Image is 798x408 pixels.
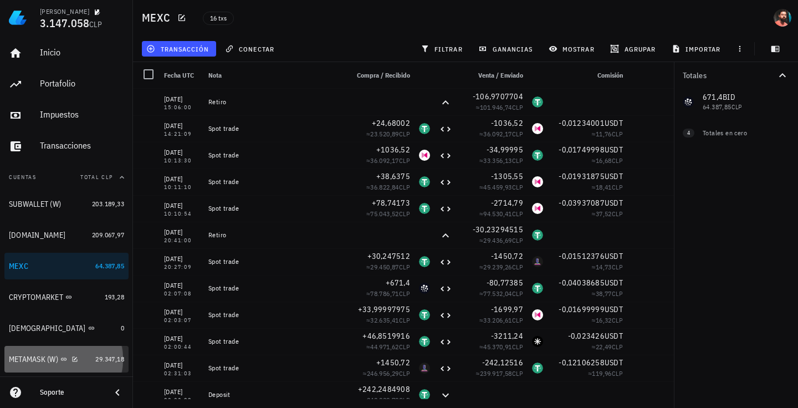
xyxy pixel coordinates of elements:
[592,210,623,218] span: ≈
[92,200,124,208] span: 203.189,33
[605,331,623,341] span: USDT
[4,164,129,191] button: CuentasTotal CLP
[164,333,199,344] div: [DATE]
[612,316,623,324] span: CLP
[363,369,410,378] span: ≈
[596,156,612,165] span: 16,68
[164,185,199,190] div: 10:11:10
[9,231,65,240] div: [DOMAIN_NAME]
[358,304,410,314] span: +33,99997975
[367,369,399,378] span: 246.956,29
[532,309,543,320] div: FACTR-icon
[605,145,623,155] span: USDT
[376,358,410,368] span: +1450,72
[612,183,623,191] span: CLP
[612,289,623,298] span: CLP
[399,183,410,191] span: CLP
[491,171,523,181] span: -1305,55
[208,364,339,373] div: Spot trade
[457,62,528,89] div: Venta / Enviado
[532,96,543,108] div: USDT-icon
[4,102,129,129] a: Impuestos
[142,41,216,57] button: transacción
[357,71,410,79] span: Compra / Recibido
[474,41,540,57] button: ganancias
[164,344,199,350] div: 02:00:44
[164,291,199,297] div: 02:07:08
[366,183,410,191] span: ≈
[592,130,623,138] span: ≈
[483,130,512,138] span: 36.092,17
[419,256,430,267] div: USDT-icon
[399,396,410,404] span: CLP
[208,151,339,160] div: Spot trade
[532,336,543,347] div: SAI-icon
[612,156,623,165] span: CLP
[592,343,623,351] span: ≈
[121,324,124,332] span: 0
[399,343,410,351] span: CLP
[419,283,430,294] div: BID-icon
[683,72,776,79] div: Totales
[483,183,512,191] span: 45.459,93
[164,227,199,238] div: [DATE]
[559,171,605,181] span: -0,01931875
[419,336,430,347] div: USDT-icon
[399,316,410,324] span: CLP
[370,263,399,271] span: 29.450,87
[487,278,523,288] span: -80,77385
[208,337,339,346] div: Spot trade
[164,253,199,264] div: [DATE]
[479,236,523,244] span: ≈
[370,210,399,218] span: 75.043,52
[479,156,523,165] span: ≈
[399,369,410,378] span: CLP
[227,44,274,53] span: conectar
[532,150,543,161] div: USDT-icon
[164,238,199,243] div: 20:41:00
[362,331,410,341] span: +46,8519916
[164,105,199,110] div: 15:06:00
[40,78,124,89] div: Portafolio
[596,210,612,218] span: 37,52
[559,251,605,261] span: -0,01512376
[483,289,512,298] span: 77.532,04
[479,183,523,191] span: ≈
[667,41,728,57] button: importar
[559,145,605,155] span: -0,01749998
[367,251,411,261] span: +30,247512
[612,130,623,138] span: CLP
[363,396,410,404] span: ≈
[491,331,523,341] span: -3211,24
[376,171,410,181] span: +38,6375
[592,156,623,165] span: ≈
[164,120,199,131] div: [DATE]
[476,103,523,111] span: ≈
[532,203,543,214] div: FACTR-icon
[4,222,129,248] a: [DOMAIN_NAME] 209.067,97
[423,44,463,53] span: filtrar
[80,174,113,181] span: Total CLP
[399,130,410,138] span: CLP
[532,229,543,241] div: USDT-icon
[605,358,623,368] span: USDT
[479,263,523,271] span: ≈
[419,389,430,400] div: USDT-icon
[596,130,612,138] span: 11,76
[4,284,129,310] a: CRYPTOMARKET 193,28
[559,198,605,208] span: -0,03937087
[605,251,623,261] span: USDT
[551,44,595,53] span: mostrar
[473,225,523,234] span: -30,23294515
[105,293,124,301] span: 193,28
[40,109,124,120] div: Impuestos
[674,44,721,53] span: importar
[95,355,124,363] span: 29.347,18
[512,263,523,271] span: CLP
[89,19,102,29] span: CLP
[372,118,410,128] span: +24,68002
[370,316,399,324] span: 32.635,41
[164,174,199,185] div: [DATE]
[512,343,523,351] span: CLP
[483,156,512,165] span: 33.356,13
